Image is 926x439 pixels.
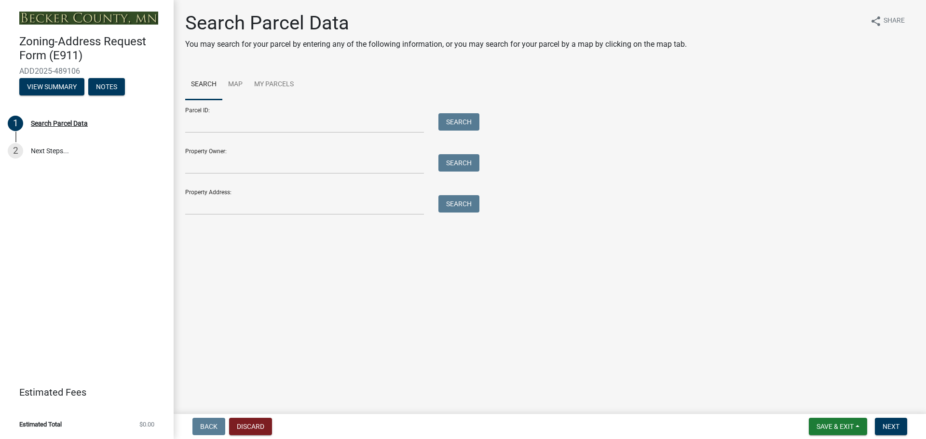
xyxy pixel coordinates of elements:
[139,421,154,427] span: $0.00
[185,69,222,100] a: Search
[229,418,272,435] button: Discard
[862,12,912,30] button: shareShare
[19,12,158,25] img: Becker County, Minnesota
[185,12,687,35] h1: Search Parcel Data
[8,143,23,159] div: 2
[19,78,84,95] button: View Summary
[870,15,882,27] i: share
[438,195,479,213] button: Search
[8,116,23,131] div: 1
[438,154,479,172] button: Search
[884,15,905,27] span: Share
[19,35,166,63] h4: Zoning-Address Request Form (E911)
[88,83,125,91] wm-modal-confirm: Notes
[883,423,899,430] span: Next
[248,69,300,100] a: My Parcels
[809,418,867,435] button: Save & Exit
[185,39,687,50] p: You may search for your parcel by entering any of the following information, or you may search fo...
[875,418,907,435] button: Next
[438,113,479,131] button: Search
[19,67,154,76] span: ADD2025-489106
[31,120,88,127] div: Search Parcel Data
[19,421,62,427] span: Estimated Total
[200,423,218,430] span: Back
[88,78,125,95] button: Notes
[817,423,854,430] span: Save & Exit
[192,418,225,435] button: Back
[222,69,248,100] a: Map
[8,383,158,402] a: Estimated Fees
[19,83,84,91] wm-modal-confirm: Summary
